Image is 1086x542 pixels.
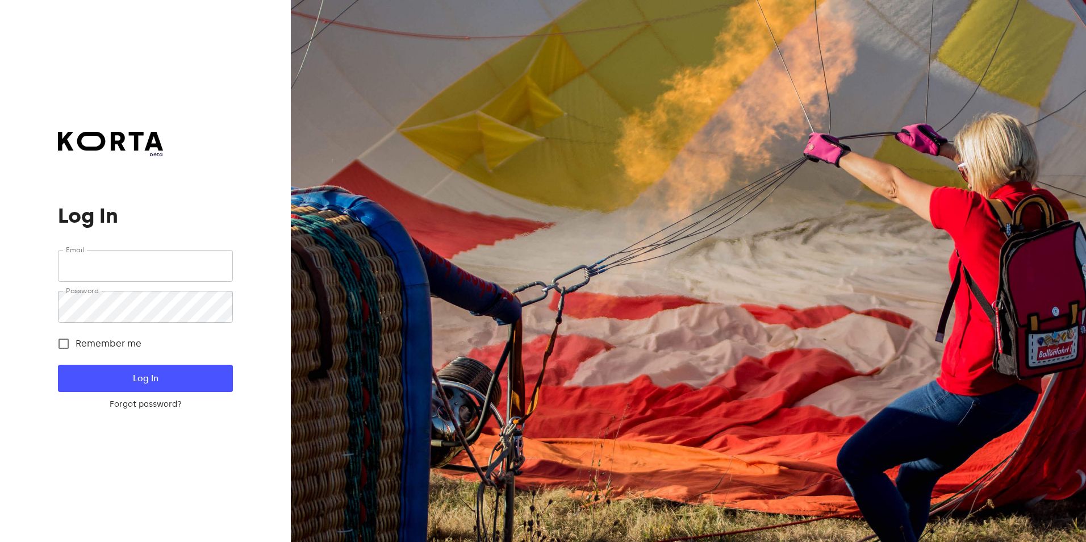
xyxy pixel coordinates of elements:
[58,205,232,227] h1: Log In
[58,132,163,151] img: Korta
[76,337,141,351] span: Remember me
[76,371,214,386] span: Log In
[58,132,163,159] a: beta
[58,151,163,159] span: beta
[58,365,232,392] button: Log In
[58,399,232,410] a: Forgot password?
